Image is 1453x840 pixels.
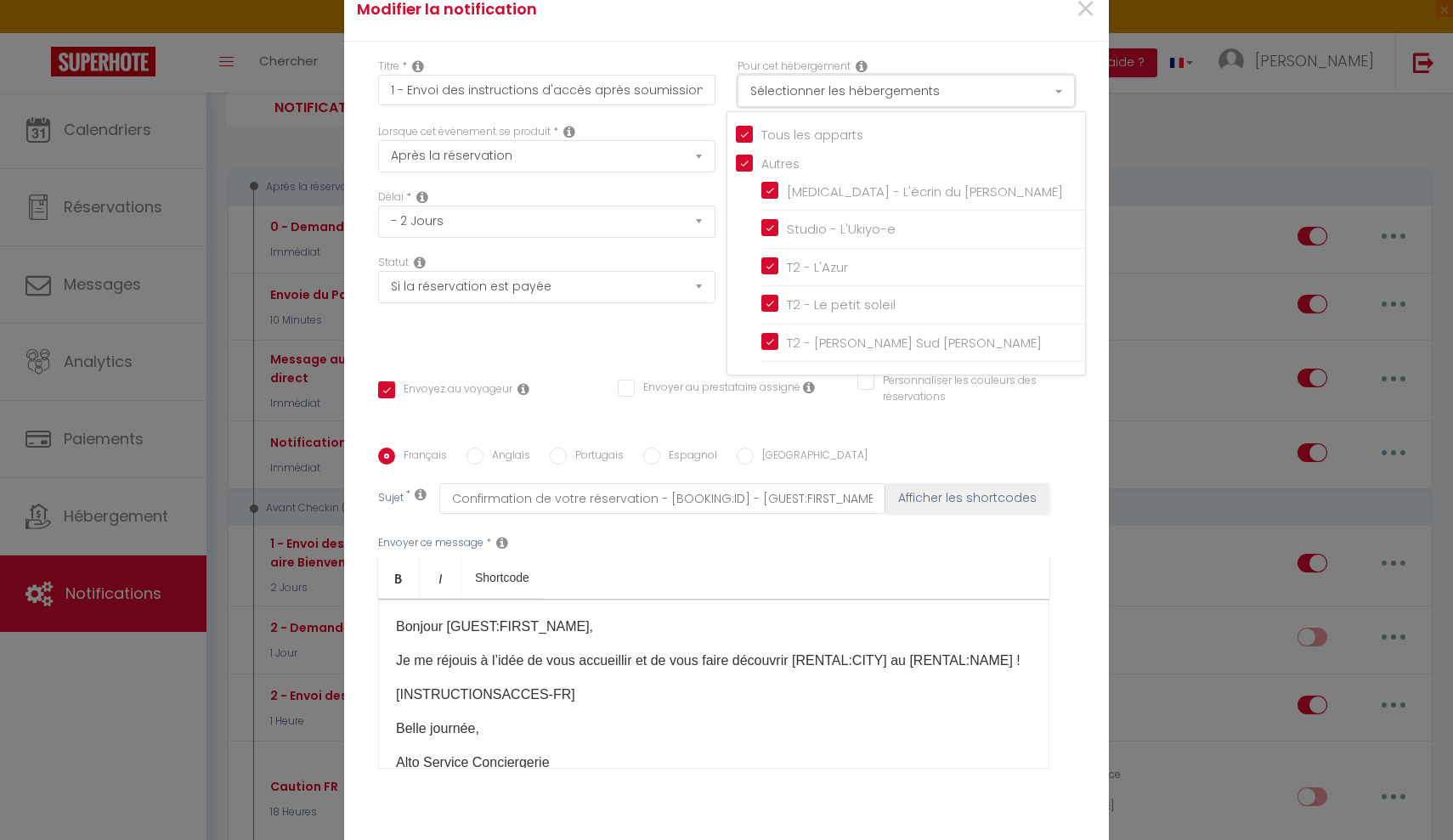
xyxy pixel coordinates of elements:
label: Lorsque cet événement se produit [378,124,551,140]
i: Envoyer au prestataire si il est assigné [803,381,815,394]
i: Event Occur [563,125,575,138]
i: Subject [415,488,427,501]
span: T2 - L'Azur [787,258,848,276]
a: Shortcode [461,557,543,598]
span: T2 - [PERSON_NAME] Sud [PERSON_NAME] [787,334,1042,352]
label: Français [395,448,447,466]
i: Title [412,59,424,73]
label: Pour cet hébergement [738,59,851,75]
p: Alto Service Conciergerie​ [396,753,1032,773]
i: Booking status [414,256,426,269]
label: Portugais [567,448,624,466]
span: Autres [761,155,800,172]
label: Espagnol [660,448,717,466]
button: Afficher les shortcodes [885,483,1049,514]
i: This Rental [856,59,868,73]
p: Je me réjouis à l’idée de vous accueillir et de vous faire découvrir [RENTAL:CITY] au [RENTAL:NAM... [396,651,1032,671]
i: Envoyer au voyageur [517,382,529,396]
p: [INSTRUCTIONSACCES-FR] [396,685,1032,705]
p: Bonjour [GUEST:FIRST_NAME], [396,617,1032,637]
p: Belle journée, [396,719,1032,739]
button: Sélectionner les hébergements [738,75,1075,107]
span: [MEDICAL_DATA] - L'écrin du [PERSON_NAME] [787,183,1063,200]
label: Titre [378,59,399,75]
i: Message [496,536,508,550]
label: Délai [378,189,404,206]
label: Sujet [378,490,404,508]
i: Action Time [416,190,428,204]
a: Bold [378,557,420,598]
a: Italic [420,557,461,598]
label: Statut [378,255,409,271]
label: Anglais [483,448,530,466]
label: Envoyer ce message [378,535,483,551]
label: [GEOGRAPHIC_DATA] [754,448,868,466]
